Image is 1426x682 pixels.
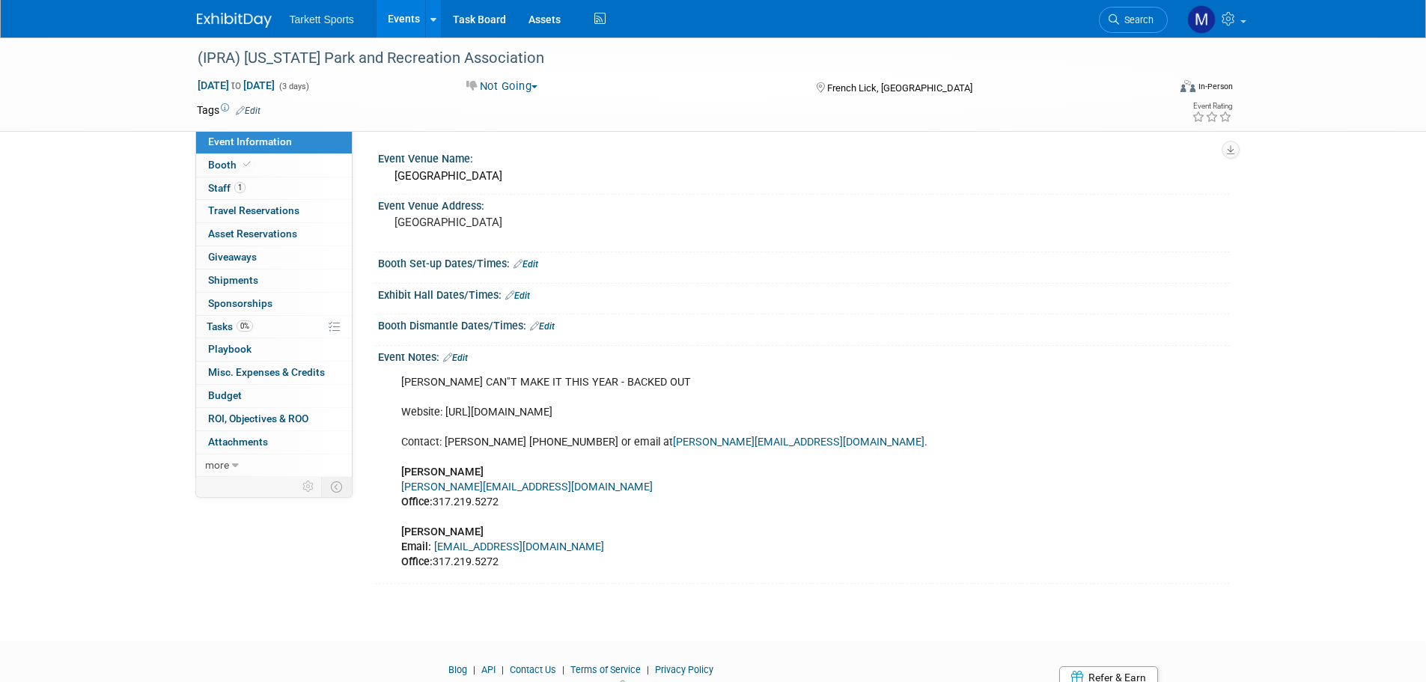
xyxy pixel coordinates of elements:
[321,477,352,496] td: Toggle Event Tabs
[196,316,352,338] a: Tasks0%
[196,431,352,454] a: Attachments
[196,454,352,477] a: more
[655,664,713,675] a: Privacy Policy
[208,251,257,263] span: Giveaways
[197,13,272,28] img: ExhibitDay
[401,496,433,508] b: Office:
[229,79,243,91] span: to
[673,436,924,448] a: [PERSON_NAME][EMAIL_ADDRESS][DOMAIN_NAME]
[196,246,352,269] a: Giveaways
[378,147,1230,166] div: Event Venue Name:
[236,106,260,116] a: Edit
[401,555,433,568] b: Office:
[434,541,604,553] a: [EMAIL_ADDRESS][DOMAIN_NAME]
[643,664,653,675] span: |
[827,82,972,94] span: French Lick, [GEOGRAPHIC_DATA]
[481,664,496,675] a: API
[394,216,716,229] pre: [GEOGRAPHIC_DATA]
[1187,5,1216,34] img: Mathieu Martel
[207,320,253,332] span: Tasks
[278,82,309,91] span: (3 days)
[196,293,352,315] a: Sponsorships
[1180,80,1195,92] img: Format-Inperson.png
[197,103,260,118] td: Tags
[401,466,484,478] b: [PERSON_NAME]
[510,664,556,675] a: Contact Us
[208,204,299,216] span: Travel Reservations
[237,320,253,332] span: 0%
[208,159,254,171] span: Booth
[234,182,246,193] span: 1
[378,284,1230,303] div: Exhibit Hall Dates/Times:
[290,13,354,25] span: Tarkett Sports
[208,366,325,378] span: Misc. Expenses & Credits
[443,353,468,363] a: Edit
[401,526,484,538] b: [PERSON_NAME]
[196,131,352,153] a: Event Information
[378,314,1230,334] div: Booth Dismantle Dates/Times:
[208,228,297,240] span: Asset Reservations
[243,160,251,168] i: Booth reservation complete
[208,436,268,448] span: Attachments
[208,297,272,309] span: Sponsorships
[389,165,1219,188] div: [GEOGRAPHIC_DATA]
[530,321,555,332] a: Edit
[196,408,352,430] a: ROI, Objectives & ROO
[196,385,352,407] a: Budget
[1119,14,1154,25] span: Search
[461,79,543,94] button: Not Going
[196,270,352,292] a: Shipments
[208,274,258,286] span: Shipments
[208,182,246,194] span: Staff
[196,177,352,200] a: Staff1
[1079,78,1234,100] div: Event Format
[401,541,431,553] b: Email:
[208,136,292,147] span: Event Information
[1198,81,1233,92] div: In-Person
[378,252,1230,272] div: Booth Set-up Dates/Times:
[192,45,1145,72] div: (IPRA) [US_STATE] Park and Recreation Association
[469,664,479,675] span: |
[196,154,352,177] a: Booth
[1192,103,1232,110] div: Event Rating
[296,477,322,496] td: Personalize Event Tab Strip
[498,664,508,675] span: |
[448,664,467,675] a: Blog
[196,223,352,246] a: Asset Reservations
[196,362,352,384] a: Misc. Expenses & Credits
[391,368,1065,578] div: [PERSON_NAME] CAN"T MAKE IT THIS YEAR - BACKED OUT Website: [URL][DOMAIN_NAME] Contact: [PERSON_N...
[208,389,242,401] span: Budget
[196,200,352,222] a: Travel Reservations
[208,412,308,424] span: ROI, Objectives & ROO
[514,259,538,270] a: Edit
[505,290,530,301] a: Edit
[570,664,641,675] a: Terms of Service
[196,338,352,361] a: Playbook
[401,481,653,493] a: [PERSON_NAME][EMAIL_ADDRESS][DOMAIN_NAME]
[208,343,252,355] span: Playbook
[378,346,1230,365] div: Event Notes:
[1099,7,1168,33] a: Search
[205,459,229,471] span: more
[558,664,568,675] span: |
[378,195,1230,213] div: Event Venue Address:
[197,79,275,92] span: [DATE] [DATE]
